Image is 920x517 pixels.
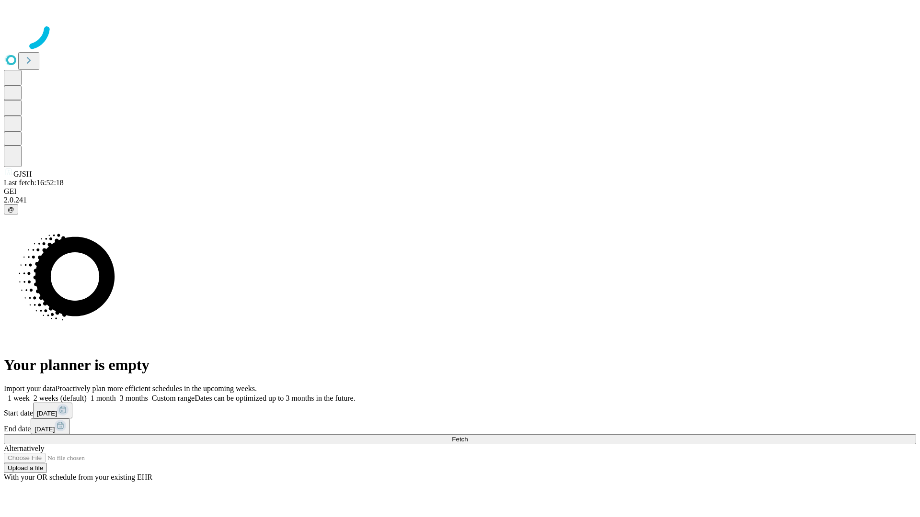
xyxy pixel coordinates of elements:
[4,384,56,393] span: Import your data
[4,356,916,374] h1: Your planner is empty
[91,394,116,402] span: 1 month
[13,170,32,178] span: GJSH
[452,436,468,443] span: Fetch
[195,394,355,402] span: Dates can be optimized up to 3 months in the future.
[4,444,44,452] span: Alternatively
[4,463,47,473] button: Upload a file
[4,473,152,481] span: With your OR schedule from your existing EHR
[4,204,18,214] button: @
[4,179,64,187] span: Last fetch: 16:52:18
[4,418,916,434] div: End date
[34,394,87,402] span: 2 weeks (default)
[8,394,30,402] span: 1 week
[33,403,72,418] button: [DATE]
[120,394,148,402] span: 3 months
[56,384,257,393] span: Proactively plan more efficient schedules in the upcoming weeks.
[4,187,916,196] div: GEI
[4,403,916,418] div: Start date
[152,394,195,402] span: Custom range
[34,426,55,433] span: [DATE]
[37,410,57,417] span: [DATE]
[31,418,70,434] button: [DATE]
[8,206,14,213] span: @
[4,434,916,444] button: Fetch
[4,196,916,204] div: 2.0.241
